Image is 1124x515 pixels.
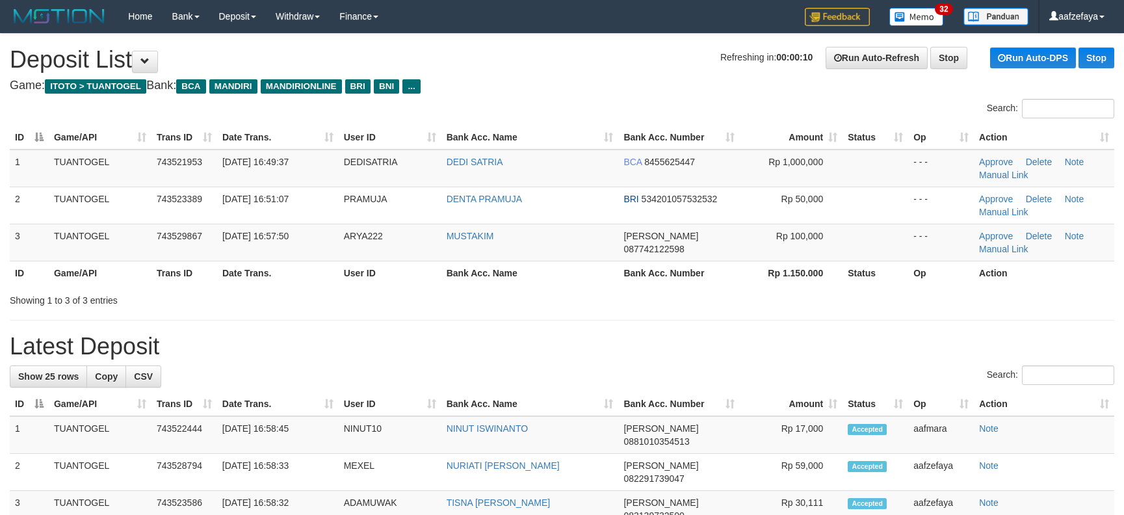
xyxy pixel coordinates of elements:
[344,194,387,204] span: PRAMUJA
[843,125,908,150] th: Status: activate to sort column ascending
[908,392,974,416] th: Op: activate to sort column ascending
[889,8,944,26] img: Button%20Memo.svg
[49,454,151,491] td: TUANTOGEL
[908,150,974,187] td: - - -
[217,454,339,491] td: [DATE] 16:58:33
[209,79,257,94] span: MANDIRI
[974,125,1114,150] th: Action: activate to sort column ascending
[339,261,441,285] th: User ID
[720,52,813,62] span: Refreshing in:
[1022,99,1114,118] input: Search:
[441,261,619,285] th: Bank Acc. Name
[908,416,974,454] td: aafmara
[125,365,161,388] a: CSV
[979,497,999,508] a: Note
[826,47,928,69] a: Run Auto-Refresh
[222,194,289,204] span: [DATE] 16:51:07
[10,334,1114,360] h1: Latest Deposit
[10,392,49,416] th: ID: activate to sort column descending
[261,79,342,94] span: MANDIRIONLINE
[930,47,967,69] a: Stop
[49,392,151,416] th: Game/API: activate to sort column ascending
[49,261,151,285] th: Game/API
[10,289,458,307] div: Showing 1 to 3 of 3 entries
[908,187,974,224] td: - - -
[10,365,87,388] a: Show 25 rows
[344,157,398,167] span: DEDISATRIA
[618,392,740,416] th: Bank Acc. Number: activate to sort column ascending
[49,416,151,454] td: TUANTOGEL
[848,424,887,435] span: Accepted
[10,150,49,187] td: 1
[339,416,441,454] td: NINUT10
[979,244,1028,254] a: Manual Link
[10,416,49,454] td: 1
[45,79,146,94] span: ITOTO > TUANTOGEL
[1026,194,1052,204] a: Delete
[49,224,151,261] td: TUANTOGEL
[781,194,824,204] span: Rp 50,000
[447,423,529,434] a: NINUT ISWINANTO
[157,157,202,167] span: 743521953
[10,454,49,491] td: 2
[222,231,289,241] span: [DATE] 16:57:50
[1026,231,1052,241] a: Delete
[157,194,202,204] span: 743523389
[979,423,999,434] a: Note
[623,497,698,508] span: [PERSON_NAME]
[10,261,49,285] th: ID
[49,150,151,187] td: TUANTOGEL
[843,261,908,285] th: Status
[623,460,698,471] span: [PERSON_NAME]
[740,454,843,491] td: Rp 59,000
[908,454,974,491] td: aafzefaya
[805,8,870,26] img: Feedback.jpg
[908,261,974,285] th: Op
[176,79,205,94] span: BCA
[10,7,109,26] img: MOTION_logo.png
[1065,157,1084,167] a: Note
[979,207,1028,217] a: Manual Link
[374,79,399,94] span: BNI
[963,8,1028,25] img: panduan.png
[344,231,383,241] span: ARYA222
[979,460,999,471] a: Note
[979,231,1013,241] a: Approve
[618,261,740,285] th: Bank Acc. Number
[222,157,289,167] span: [DATE] 16:49:37
[623,194,638,204] span: BRI
[217,416,339,454] td: [DATE] 16:58:45
[10,47,1114,73] h1: Deposit List
[339,454,441,491] td: MEXEL
[740,392,843,416] th: Amount: activate to sort column ascending
[935,3,952,15] span: 32
[157,231,202,241] span: 743529867
[134,371,153,382] span: CSV
[987,365,1114,385] label: Search:
[49,125,151,150] th: Game/API: activate to sort column ascending
[1065,231,1084,241] a: Note
[990,47,1076,68] a: Run Auto-DPS
[1078,47,1114,68] a: Stop
[151,454,217,491] td: 743528794
[644,157,695,167] span: Copy 8455625447 to clipboard
[848,461,887,472] span: Accepted
[1065,194,1084,204] a: Note
[623,231,698,241] span: [PERSON_NAME]
[18,371,79,382] span: Show 25 rows
[908,125,974,150] th: Op: activate to sort column ascending
[974,392,1114,416] th: Action: activate to sort column ascending
[987,99,1114,118] label: Search:
[151,392,217,416] th: Trans ID: activate to sort column ascending
[1022,365,1114,385] input: Search:
[447,231,494,241] a: MUSTAKIM
[740,416,843,454] td: Rp 17,000
[441,125,619,150] th: Bank Acc. Name: activate to sort column ascending
[10,125,49,150] th: ID: activate to sort column descending
[623,436,689,447] span: Copy 0881010354513 to clipboard
[10,79,1114,92] h4: Game: Bank:
[908,224,974,261] td: - - -
[618,125,740,150] th: Bank Acc. Number: activate to sort column ascending
[776,231,823,241] span: Rp 100,000
[740,125,843,150] th: Amount: activate to sort column ascending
